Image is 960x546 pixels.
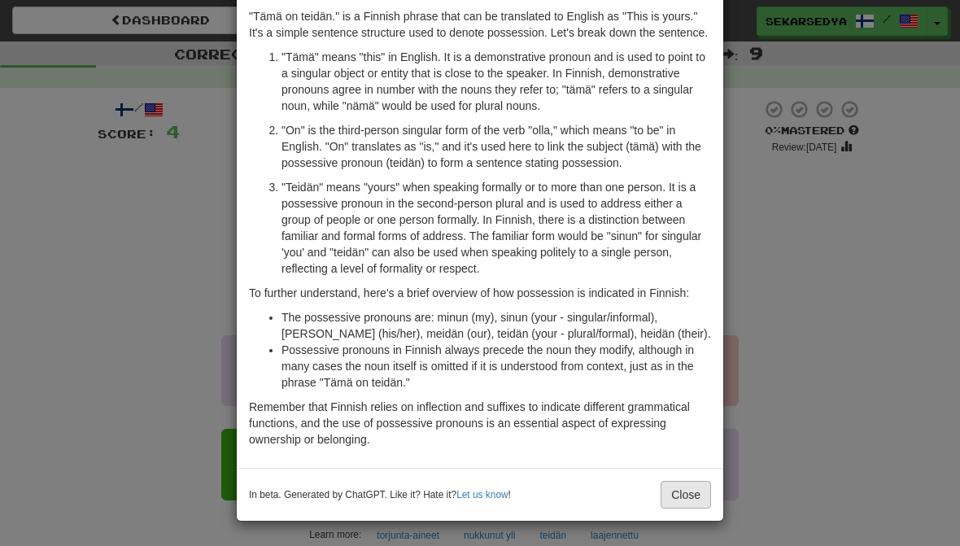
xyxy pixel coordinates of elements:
[249,399,711,448] p: Remember that Finnish relies on inflection and suffixes to indicate different grammatical functio...
[281,179,711,277] p: "Teidän" means "yours" when speaking formally or to more than one person. It is a possessive pron...
[281,309,711,342] li: The possessive pronouns are: minun (my), sinun (your - singular/informal), [PERSON_NAME] (his/her...
[281,122,711,171] p: "On" is the third-person singular form of the verb "olla," which means "to be" in English. "On" t...
[456,489,508,500] a: Let us know
[661,481,711,509] button: Close
[249,8,711,41] p: "Tämä on teidän." is a Finnish phrase that can be translated to English as "This is yours." It's ...
[249,488,511,502] small: In beta. Generated by ChatGPT. Like it? Hate it? !
[249,285,711,301] p: To further understand, here's a brief overview of how possession is indicated in Finnish:
[281,49,711,114] p: "Tämä" means "this" in English. It is a demonstrative pronoun and is used to point to a singular ...
[281,342,711,391] li: Possessive pronouns in Finnish always precede the noun they modify, although in many cases the no...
